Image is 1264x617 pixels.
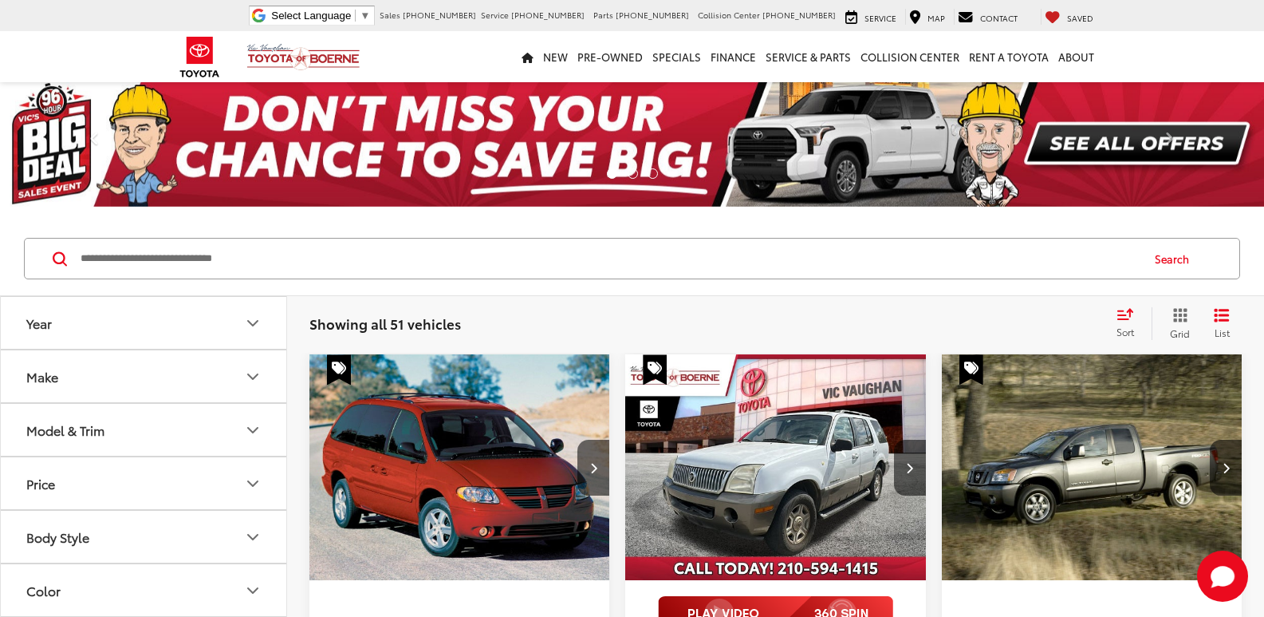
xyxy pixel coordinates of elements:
img: 2014 Nissan Titan SV [941,354,1243,582]
button: Select sort value [1108,307,1152,339]
button: ColorColor [1,564,288,616]
span: Sales [380,9,400,21]
div: Make [243,367,262,386]
div: Color [26,583,61,598]
a: Finance [706,31,761,82]
div: Body Style [26,529,89,544]
svg: Start Chat [1197,551,1248,602]
span: Service [864,12,896,24]
div: 2002 Mercury Mountaineer Base 114 WB 0 [624,354,927,580]
span: Grid [1170,326,1190,340]
button: Search [1140,239,1212,279]
img: 2002 Mercury Mountaineer Base 114 WB [624,354,927,581]
a: 2014 Nissan Titan SV2014 Nissan Titan SV2014 Nissan Titan SV2014 Nissan Titan SV [941,354,1243,580]
a: Rent a Toyota [964,31,1053,82]
input: Search by Make, Model, or Keyword [79,239,1140,278]
img: 2006 Dodge Grand Caravan SXT [309,354,611,581]
a: New [538,31,573,82]
span: ​ [355,10,356,22]
button: Next image [577,440,609,496]
a: 2002 Mercury Mountaineer Base 114 WB2002 Mercury Mountaineer Base 114 WB2002 Mercury Mountaineer ... [624,354,927,580]
span: Showing all 51 vehicles [309,314,461,333]
a: Pre-Owned [573,31,648,82]
a: My Saved Vehicles [1041,9,1097,25]
div: 2014 Nissan Titan SV 0 [941,354,1243,580]
span: [PHONE_NUMBER] [403,9,476,21]
div: Model & Trim [26,422,104,437]
span: Select Language [271,10,351,22]
button: Next image [894,440,926,496]
span: Special [327,354,351,385]
button: Next image [1210,440,1242,496]
a: Specials [648,31,706,82]
img: Toyota [170,31,230,83]
div: Price [243,474,262,493]
span: [PHONE_NUMBER] [511,9,585,21]
span: Contact [980,12,1018,24]
a: Collision Center [856,31,964,82]
a: Select Language​ [271,10,370,22]
span: Special [959,354,983,385]
button: YearYear [1,297,288,349]
div: Model & Trim [243,421,262,440]
button: List View [1202,307,1242,339]
div: Color [243,581,262,600]
button: PricePrice [1,457,288,509]
span: ▼ [360,10,370,22]
span: Collision Center [698,9,760,21]
a: Contact [954,9,1022,25]
a: About [1053,31,1099,82]
div: Year [243,314,262,333]
span: [PHONE_NUMBER] [762,9,836,21]
button: Toggle Chat Window [1197,551,1248,602]
div: 2006 Dodge Grand Caravan SXT 0 [309,354,611,580]
span: Map [927,12,945,24]
span: [PHONE_NUMBER] [616,9,689,21]
span: Saved [1067,12,1093,24]
button: MakeMake [1,350,288,402]
span: Parts [593,9,613,21]
a: Service [841,9,900,25]
a: Service & Parts: Opens in a new tab [761,31,856,82]
a: Map [905,9,949,25]
button: Grid View [1152,307,1202,339]
div: Body Style [243,528,262,547]
button: Body StyleBody Style [1,511,288,563]
div: Year [26,315,52,330]
a: 2006 Dodge Grand Caravan SXT2006 Dodge Grand Caravan SXT2006 Dodge Grand Caravan SXT2006 Dodge Gr... [309,354,611,580]
span: Service [481,9,509,21]
a: Home [517,31,538,82]
div: Make [26,369,58,384]
span: List [1214,326,1230,339]
div: Price [26,476,55,491]
img: Vic Vaughan Toyota of Boerne [246,43,360,71]
span: Special [643,354,667,385]
button: Model & TrimModel & Trim [1,404,288,456]
span: Sort [1116,325,1134,338]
